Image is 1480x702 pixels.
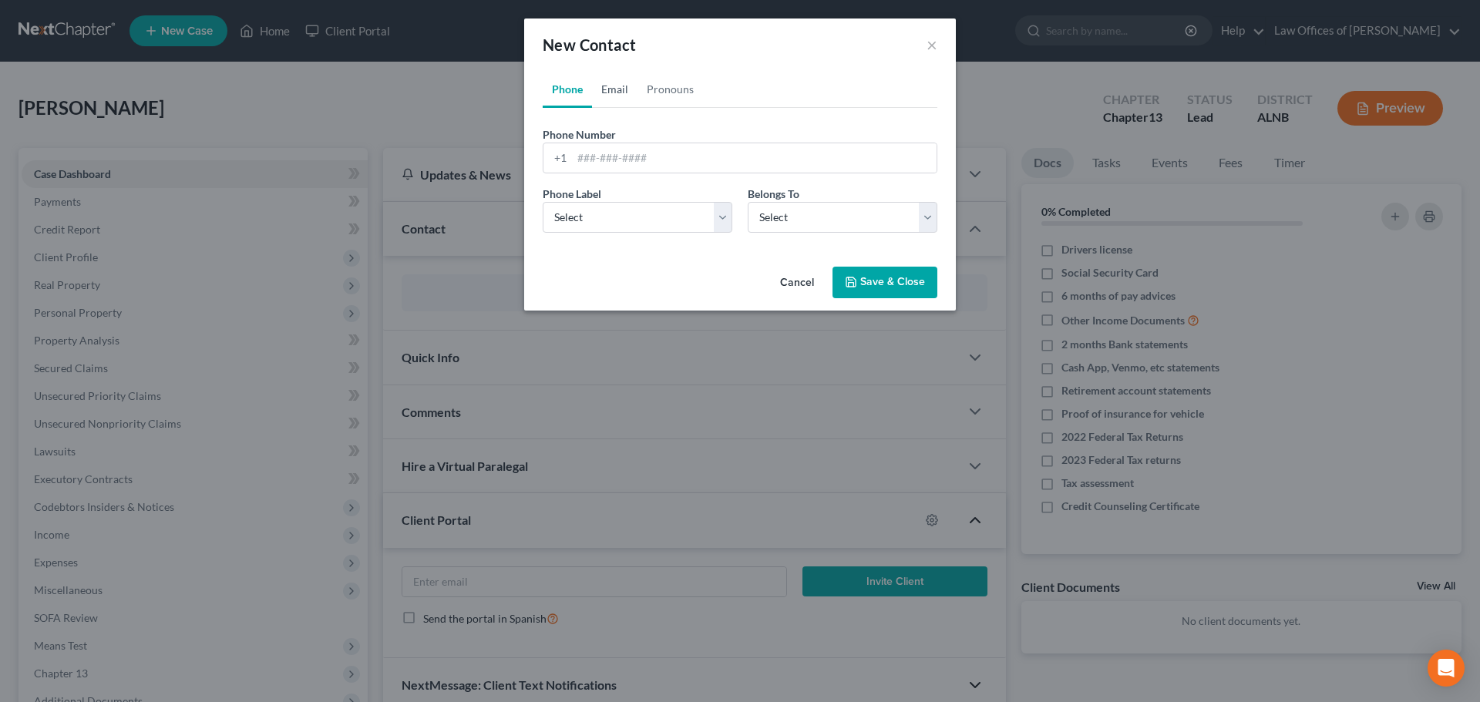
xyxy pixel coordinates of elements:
div: Open Intercom Messenger [1428,650,1465,687]
button: × [927,35,937,54]
button: Cancel [768,268,826,299]
div: +1 [543,143,572,173]
span: Belongs To [748,187,799,200]
a: Phone [543,71,592,108]
input: ###-###-#### [572,143,937,173]
a: Pronouns [637,71,703,108]
span: Phone Number [543,128,616,141]
span: Phone Label [543,187,601,200]
a: Email [592,71,637,108]
button: Save & Close [832,267,937,299]
span: New Contact [543,35,636,54]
